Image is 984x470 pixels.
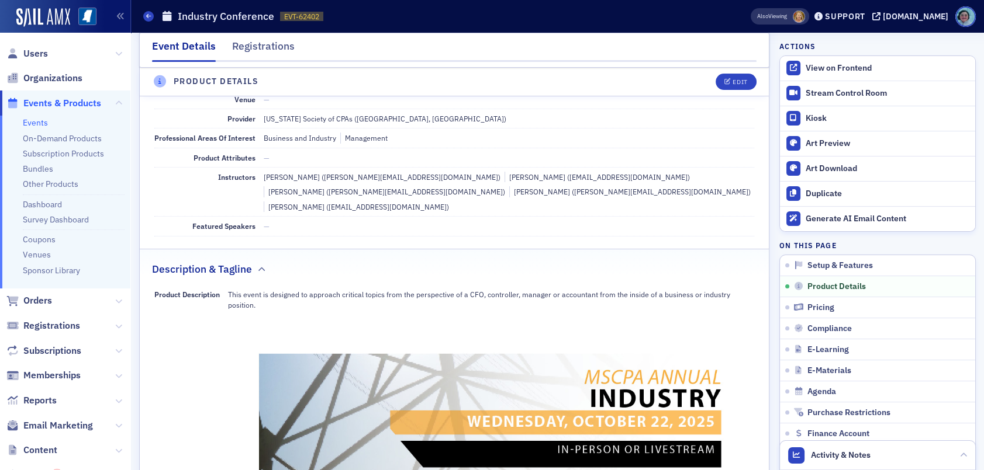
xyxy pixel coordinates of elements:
[807,408,890,418] span: Purchase Restrictions
[23,294,52,307] span: Orders
[806,63,969,74] div: View on Frontend
[23,394,57,407] span: Reports
[194,153,256,162] span: Product Attributes
[6,294,52,307] a: Orders
[264,221,270,231] span: —
[264,172,500,182] div: [PERSON_NAME] ([PERSON_NAME][EMAIL_ADDRESS][DOMAIN_NAME])
[23,419,93,432] span: Email Marketing
[6,419,93,432] a: Email Marketing
[955,6,976,27] span: Profile
[6,47,48,60] a: Users
[807,323,852,334] span: Compliance
[780,181,975,206] button: Duplicate
[793,11,805,23] span: Ellen Vaughn
[23,199,62,210] a: Dashboard
[806,214,969,224] div: Generate AI Email Content
[23,344,81,357] span: Subscriptions
[227,114,256,123] span: Provider
[154,290,220,299] span: Product Description
[192,221,256,231] span: Featured Speakers
[264,186,505,197] div: [PERSON_NAME] ([PERSON_NAME][EMAIL_ADDRESS][DOMAIN_NAME])
[23,97,101,110] span: Events & Products
[6,369,81,382] a: Memberships
[178,9,274,23] h1: Industry Conference
[264,114,506,123] span: [US_STATE] Society of CPAs ([GEOGRAPHIC_DATA], [GEOGRAPHIC_DATA])
[23,369,81,382] span: Memberships
[284,12,319,22] span: EVT-62402
[807,302,834,313] span: Pricing
[264,153,270,162] span: —
[779,41,816,51] h4: Actions
[780,156,975,181] a: Art Download
[154,133,256,142] span: Professional Areas Of Interest
[152,39,216,62] div: Event Details
[757,12,768,20] div: Also
[779,240,976,250] h4: On this page
[780,206,975,231] button: Generate AI Email Content
[23,265,80,276] a: Sponsor Library
[806,113,969,124] div: Kiosk
[6,394,57,407] a: Reports
[733,79,747,85] div: Edit
[757,12,787,20] span: Viewing
[806,189,969,199] div: Duplicate
[23,249,51,260] a: Venues
[264,201,449,212] div: [PERSON_NAME] ([EMAIL_ADDRESS][DOMAIN_NAME])
[23,133,102,144] a: On-Demand Products
[780,56,975,81] a: View on Frontend
[340,133,388,143] div: Management
[807,344,849,355] span: E-Learning
[23,47,48,60] span: Users
[6,319,80,332] a: Registrations
[780,106,975,131] a: Kiosk
[23,319,80,332] span: Registrations
[807,365,851,376] span: E-Materials
[174,75,258,88] h4: Product Details
[509,186,751,197] div: [PERSON_NAME] ([PERSON_NAME][EMAIL_ADDRESS][DOMAIN_NAME])
[152,262,252,277] h2: Description & Tagline
[23,72,82,85] span: Organizations
[806,88,969,99] div: Stream Control Room
[806,138,969,149] div: Art Preview
[807,260,873,271] span: Setup & Features
[807,281,866,292] span: Product Details
[811,449,871,461] span: Activity & Notes
[23,444,57,457] span: Content
[505,172,690,182] div: [PERSON_NAME] ([EMAIL_ADDRESS][DOMAIN_NAME])
[234,95,256,104] span: Venue
[264,133,336,143] div: Business and Industry
[780,81,975,106] a: Stream Control Room
[23,117,48,128] a: Events
[6,97,101,110] a: Events & Products
[806,163,969,174] div: Art Download
[6,444,57,457] a: Content
[780,131,975,156] a: Art Preview
[70,8,96,27] a: View Homepage
[6,344,81,357] a: Subscriptions
[807,387,836,397] span: Agenda
[23,163,53,174] a: Bundles
[23,214,89,225] a: Survey Dashboard
[232,39,295,60] div: Registrations
[218,172,256,182] span: Instructors
[825,11,865,22] div: Support
[228,289,755,311] p: This event is designed to approach critical topics from the perspective of a CFO, controller, man...
[78,8,96,26] img: SailAMX
[16,8,70,27] img: SailAMX
[264,95,270,104] span: —
[807,429,869,439] span: Finance Account
[23,148,104,159] a: Subscription Products
[6,72,82,85] a: Organizations
[883,11,948,22] div: [DOMAIN_NAME]
[23,234,56,245] a: Coupons
[872,12,952,20] button: [DOMAIN_NAME]
[23,179,78,189] a: Other Products
[716,74,756,90] button: Edit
